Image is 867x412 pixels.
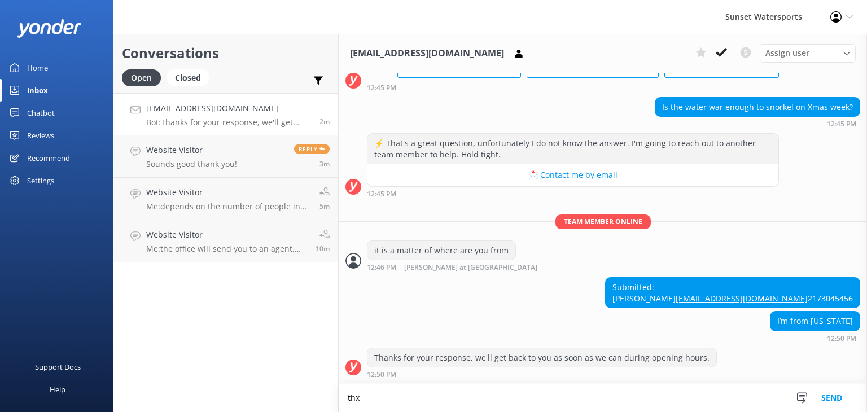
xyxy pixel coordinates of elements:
button: 📩 Contact me by email [367,164,778,186]
div: Home [27,56,48,79]
strong: 12:45 PM [367,191,396,198]
div: I’m from [US_STATE] [770,312,860,331]
div: Oct 04 2025 11:46am (UTC -05:00) America/Cancun [367,263,574,271]
div: Submitted: [PERSON_NAME] 2173045456 [606,278,860,308]
strong: 12:46 PM [367,264,396,271]
h4: Website Visitor [146,144,237,156]
strong: 12:45 PM [827,121,856,128]
span: Reply [294,144,330,154]
p: Me: depends on the number of people in your group... and for how long do you think you would like... [146,201,311,212]
button: Send [811,384,853,412]
strong: 12:50 PM [827,335,856,342]
div: Open [122,69,161,86]
span: Oct 04 2025 11:42am (UTC -05:00) America/Cancun [316,244,330,253]
span: Oct 04 2025 11:50am (UTC -05:00) America/Cancun [319,117,330,126]
span: Oct 04 2025 11:46am (UTC -05:00) America/Cancun [319,201,330,211]
div: Closed [167,69,209,86]
span: Assign user [765,47,809,59]
div: Oct 04 2025 11:45am (UTC -05:00) America/Cancun [655,120,860,128]
div: Assign User [760,44,856,62]
a: Open [122,71,167,84]
div: Recommend [27,147,70,169]
h4: Website Visitor [146,186,311,199]
div: Oct 04 2025 11:45am (UTC -05:00) America/Cancun [367,84,779,91]
a: Website VisitorMe:depends on the number of people in your group... and for how long do you think ... [113,178,338,220]
div: Settings [27,169,54,192]
span: [PERSON_NAME] at [GEOGRAPHIC_DATA] [404,264,537,271]
span: Team member online [555,214,651,229]
a: Website VisitorSounds good thank you!Reply3m [113,135,338,178]
p: Me: the office will send you to an agent, and so I am happy to assist you directly. [146,244,307,254]
div: Thanks for your response, we'll get back to you as soon as we can during opening hours. [367,348,716,367]
div: Support Docs [35,356,81,378]
img: yonder-white-logo.png [17,19,82,38]
a: Closed [167,71,215,84]
div: Chatbot [27,102,55,124]
strong: 12:45 PM [367,85,396,91]
p: Bot: Thanks for your response, we'll get back to you as soon as we can during opening hours. [146,117,311,128]
div: Oct 04 2025 11:45am (UTC -05:00) America/Cancun [367,190,779,198]
h3: [EMAIL_ADDRESS][DOMAIN_NAME] [350,46,504,61]
div: Reviews [27,124,54,147]
div: Oct 04 2025 11:50am (UTC -05:00) America/Cancun [770,334,860,342]
a: [EMAIL_ADDRESS][DOMAIN_NAME]Bot:Thanks for your response, we'll get back to you as soon as we can... [113,93,338,135]
span: Oct 04 2025 11:48am (UTC -05:00) America/Cancun [319,159,330,169]
h2: Conversations [122,42,330,64]
h4: [EMAIL_ADDRESS][DOMAIN_NAME] [146,102,311,115]
p: Sounds good thank you! [146,159,237,169]
a: [EMAIL_ADDRESS][DOMAIN_NAME] [676,293,808,304]
a: Website VisitorMe:the office will send you to an agent, and so I am happy to assist you directly.10m [113,220,338,262]
div: it is a matter of where are you from [367,241,515,260]
div: Is the water war enough to snorkel on Xmas week? [655,98,860,117]
div: Inbox [27,79,48,102]
textarea: thx [339,384,867,412]
div: Help [50,378,65,401]
strong: 12:50 PM [367,371,396,378]
div: Oct 04 2025 11:50am (UTC -05:00) America/Cancun [367,370,717,378]
h4: Website Visitor [146,229,307,241]
div: ⚡ That's a great question, unfortunately I do not know the answer. I'm going to reach out to anot... [367,134,778,164]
